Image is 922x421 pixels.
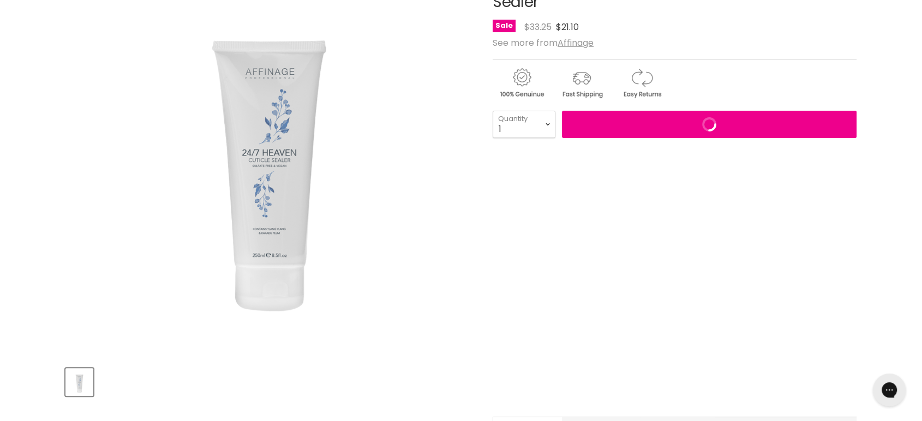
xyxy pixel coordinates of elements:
button: Affinage Cleanse & Care 24/7 Heaven Cuticle Sealer [65,368,93,396]
div: Product thumbnails [64,365,475,396]
iframe: Gorgias live chat messenger [867,370,911,410]
span: See more from [493,37,594,49]
img: returns.gif [613,67,670,100]
img: genuine.gif [493,67,550,100]
select: Quantity [493,111,555,138]
span: Sale [493,20,516,32]
span: $33.25 [524,21,552,33]
img: shipping.gif [553,67,610,100]
a: Affinage [558,37,594,49]
img: Affinage Cleanse & Care 24/7 Heaven Cuticle Sealer [67,369,92,395]
span: $21.10 [556,21,579,33]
